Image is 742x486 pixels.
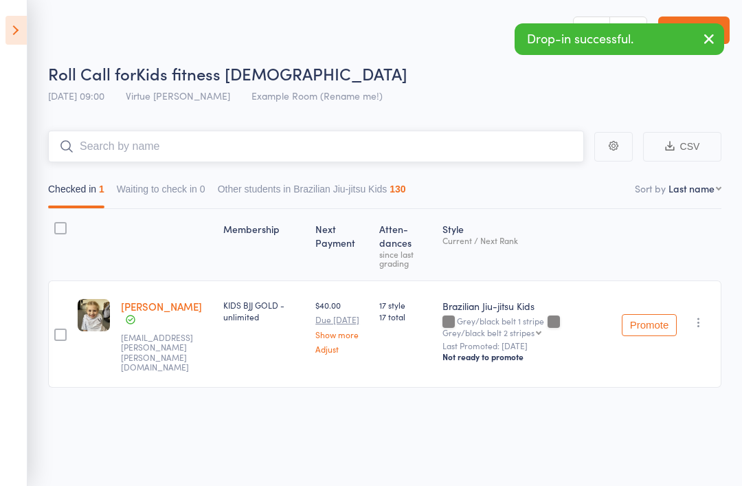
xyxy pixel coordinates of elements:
[48,89,104,102] span: [DATE] 09:00
[635,181,666,195] label: Sort by
[121,299,202,313] a: [PERSON_NAME]
[136,62,407,85] span: Kids fitness [DEMOGRAPHIC_DATA]
[121,333,210,373] small: matt.andrew.kelly@gmail.com
[437,215,616,274] div: Style
[315,315,368,324] small: Due [DATE]
[379,299,431,311] span: 17 style
[442,341,611,351] small: Last Promoted: [DATE]
[515,23,724,55] div: Drop-in successful.
[78,299,110,331] img: image1711429860.png
[668,181,715,195] div: Last name
[223,299,304,322] div: KIDS BJJ GOLD - unlimited
[310,215,374,274] div: Next Payment
[442,328,535,337] div: Grey/black belt 2 stripes
[99,184,104,195] div: 1
[374,215,436,274] div: Atten­dances
[218,215,310,274] div: Membership
[390,184,405,195] div: 130
[442,316,611,337] div: Grey/black belt 1 stripe
[48,177,104,208] button: Checked in1
[200,184,205,195] div: 0
[48,131,584,162] input: Search by name
[442,351,611,362] div: Not ready to promote
[48,62,136,85] span: Roll Call for
[117,177,205,208] button: Waiting to check in0
[442,236,611,245] div: Current / Next Rank
[379,311,431,322] span: 17 total
[315,330,368,339] a: Show more
[315,344,368,353] a: Adjust
[379,250,431,267] div: since last grading
[218,177,406,208] button: Other students in Brazilian Jiu-jitsu Kids130
[251,89,383,102] span: Example Room (Rename me!)
[643,132,721,162] button: CSV
[658,16,730,44] a: Exit roll call
[315,299,368,353] div: $40.00
[622,314,677,336] button: Promote
[442,299,611,313] div: Brazilian Jiu-jitsu Kids
[126,89,230,102] span: Virtue [PERSON_NAME]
